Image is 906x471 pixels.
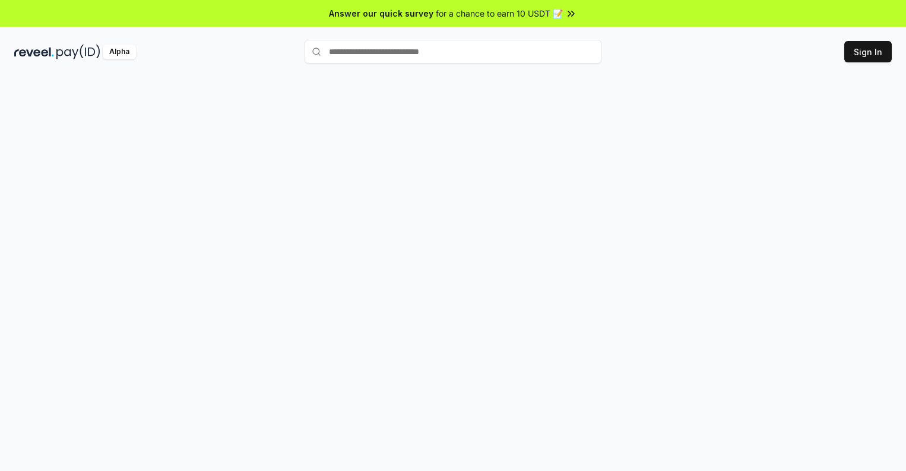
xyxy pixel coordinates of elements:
[56,45,100,59] img: pay_id
[329,7,433,20] span: Answer our quick survey
[436,7,563,20] span: for a chance to earn 10 USDT 📝
[103,45,136,59] div: Alpha
[844,41,892,62] button: Sign In
[14,45,54,59] img: reveel_dark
